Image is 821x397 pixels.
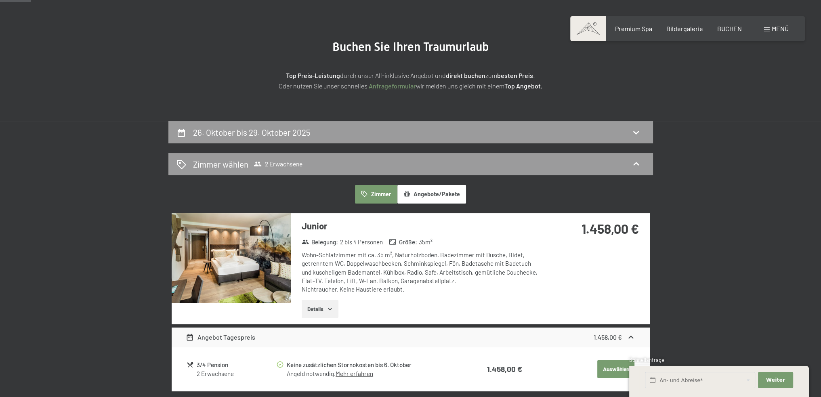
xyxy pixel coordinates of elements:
a: Mehr erfahren [336,370,373,377]
button: Details [302,300,338,318]
strong: Belegung : [302,238,338,246]
a: Premium Spa [615,25,652,32]
strong: direkt buchen [446,71,485,79]
button: Weiter [758,372,793,389]
strong: Größe : [389,238,417,246]
div: Angeld notwendig. [287,370,455,378]
strong: 1.458,00 € [582,221,639,236]
button: Auswählen [597,360,634,378]
h3: Junior [302,220,542,232]
h2: Zimmer wählen [193,158,248,170]
div: Keine zusätzlichen Stornokosten bis 6. Oktober [287,360,455,370]
span: 2 bis 4 Personen [340,238,383,246]
div: Wohn-Schlafzimmer mit ca. 35 m², Naturholzboden, Badezimmer mit Dusche, Bidet, getrenntem WC, Dop... [302,251,542,294]
button: Angebote/Pakete [397,185,466,204]
strong: 1.458,00 € [487,364,522,374]
strong: Top Preis-Leistung [286,71,340,79]
p: durch unser All-inklusive Angebot und zum ! Oder nutzen Sie unser schnelles wir melden uns gleich... [209,70,613,91]
h2: 26. Oktober bis 29. Oktober 2025 [193,127,311,137]
div: Angebot Tagespreis [186,332,255,342]
div: 3/4 Pension [197,360,275,370]
strong: besten Preis [497,71,533,79]
div: 2 Erwachsene [197,370,275,378]
span: 2 Erwachsene [254,160,302,168]
a: Anfrageformular [369,82,416,90]
img: mss_renderimg.php [172,213,291,303]
span: Schnellanfrage [629,357,664,363]
span: Buchen Sie Ihren Traumurlaub [332,40,489,54]
a: Bildergalerie [666,25,703,32]
strong: 1.458,00 € [594,333,622,341]
strong: Top Angebot. [504,82,542,90]
button: Zimmer [355,185,397,204]
a: BUCHEN [717,25,742,32]
div: Angebot Tagespreis1.458,00 € [172,328,650,347]
span: 35 m² [419,238,433,246]
span: Weiter [766,376,785,384]
span: Menü [772,25,789,32]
